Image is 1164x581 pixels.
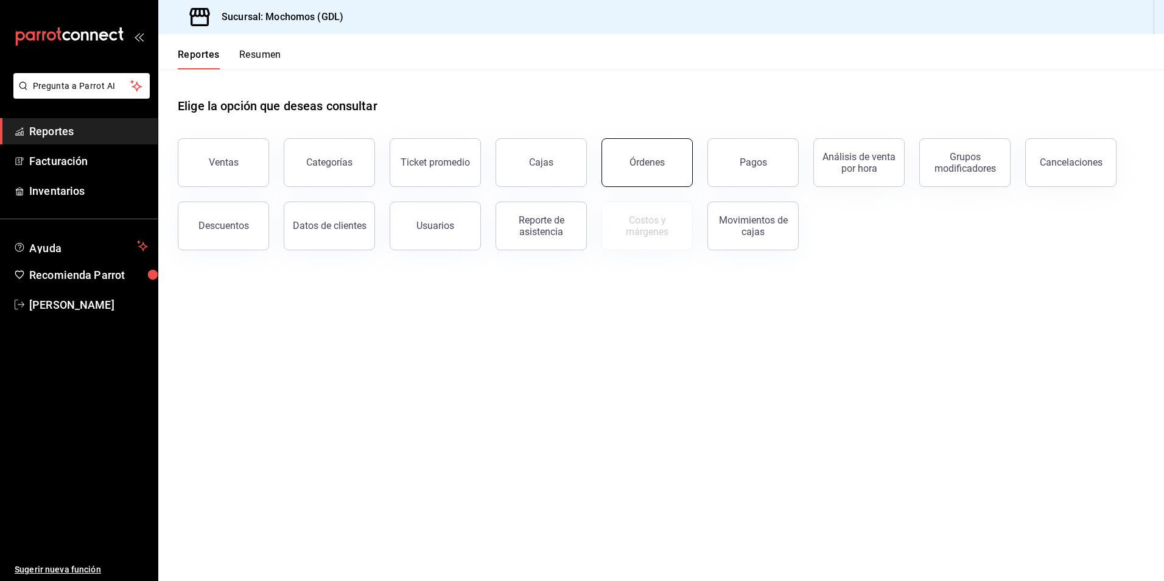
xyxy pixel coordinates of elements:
a: Pregunta a Parrot AI [9,88,150,101]
div: Descuentos [198,220,249,231]
div: Ticket promedio [401,157,470,168]
button: Movimientos de cajas [707,202,799,250]
button: Ventas [178,138,269,187]
button: Reporte de asistencia [496,202,587,250]
button: open_drawer_menu [134,32,144,41]
span: Recomienda Parrot [29,267,148,283]
div: navigation tabs [178,49,281,69]
button: Grupos modificadores [919,138,1011,187]
div: Pagos [740,157,767,168]
button: Cajas [496,138,587,187]
button: Órdenes [601,138,693,187]
span: Ayuda [29,239,132,253]
h1: Elige la opción que deseas consultar [178,97,377,115]
span: Facturación [29,153,148,169]
button: Categorías [284,138,375,187]
div: Datos de clientes [293,220,366,231]
div: Ventas [209,157,239,168]
span: Pregunta a Parrot AI [33,80,131,93]
button: Pagos [707,138,799,187]
div: Cajas [529,157,553,168]
div: Reporte de asistencia [503,214,579,238]
h3: Sucursal: Mochomos (GDL) [212,10,343,24]
button: Pregunta a Parrot AI [13,73,150,99]
button: Reportes [178,49,220,69]
button: Datos de clientes [284,202,375,250]
button: Análisis de venta por hora [813,138,905,187]
div: Análisis de venta por hora [821,151,897,174]
span: Sugerir nueva función [15,563,148,576]
div: Usuarios [416,220,454,231]
button: Descuentos [178,202,269,250]
div: Grupos modificadores [927,151,1003,174]
div: Órdenes [629,157,665,168]
button: Contrata inventarios para ver este reporte [601,202,693,250]
span: Reportes [29,123,148,139]
button: Ticket promedio [390,138,481,187]
div: Movimientos de cajas [715,214,791,238]
button: Resumen [239,49,281,69]
span: [PERSON_NAME] [29,297,148,313]
div: Categorías [306,157,352,168]
button: Cancelaciones [1025,138,1117,187]
span: Inventarios [29,183,148,199]
button: Usuarios [390,202,481,250]
div: Cancelaciones [1040,157,1103,168]
div: Costos y márgenes [609,214,685,238]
